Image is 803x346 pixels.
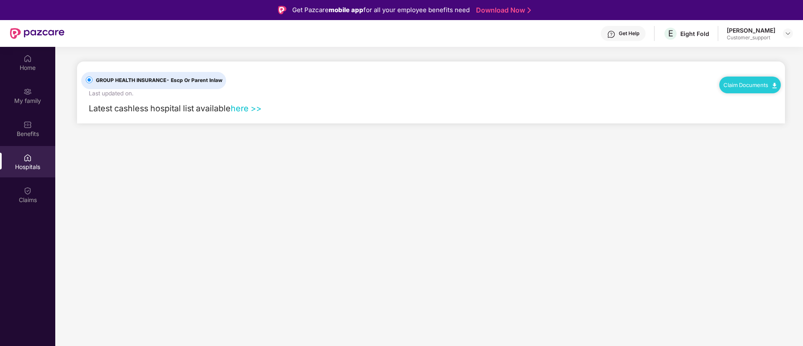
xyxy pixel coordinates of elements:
span: E [668,28,673,38]
span: - Escp Or Parent Inlaw [166,77,222,83]
img: svg+xml;base64,PHN2ZyBpZD0iSG9tZSIgeG1sbnM9Imh0dHA6Ly93d3cudzMub3JnLzIwMDAvc3ZnIiB3aWR0aD0iMjAiIG... [23,54,32,63]
a: Download Now [476,6,528,15]
img: svg+xml;base64,PHN2ZyBpZD0iRHJvcGRvd24tMzJ4MzIiIHhtbG5zPSJodHRwOi8vd3d3LnczLm9yZy8yMDAwL3N2ZyIgd2... [785,30,791,37]
img: Stroke [528,6,531,15]
a: here >> [231,103,262,113]
strong: mobile app [329,6,363,14]
div: Eight Fold [680,30,709,38]
a: Claim Documents [723,82,777,88]
img: Logo [278,6,286,14]
span: Latest cashless hospital list available [89,103,231,113]
img: New Pazcare Logo [10,28,64,39]
div: Customer_support [727,34,775,41]
div: [PERSON_NAME] [727,26,775,34]
img: svg+xml;base64,PHN2ZyBpZD0iQmVuZWZpdHMiIHhtbG5zPSJodHRwOi8vd3d3LnczLm9yZy8yMDAwL3N2ZyIgd2lkdGg9Ij... [23,120,32,129]
span: GROUP HEALTH INSURANCE [93,77,226,85]
img: svg+xml;base64,PHN2ZyBpZD0iQ2xhaW0iIHhtbG5zPSJodHRwOi8vd3d3LnczLm9yZy8yMDAwL3N2ZyIgd2lkdGg9IjIwIi... [23,187,32,195]
div: Get Help [619,30,639,37]
img: svg+xml;base64,PHN2ZyB3aWR0aD0iMjAiIGhlaWdodD0iMjAiIHZpZXdCb3g9IjAgMCAyMCAyMCIgZmlsbD0ibm9uZSIgeG... [23,87,32,96]
img: svg+xml;base64,PHN2ZyBpZD0iSG9zcGl0YWxzIiB4bWxucz0iaHR0cDovL3d3dy53My5vcmcvMjAwMC9zdmciIHdpZHRoPS... [23,154,32,162]
div: Get Pazcare for all your employee benefits need [292,5,470,15]
img: svg+xml;base64,PHN2ZyBpZD0iSGVscC0zMngzMiIgeG1sbnM9Imh0dHA6Ly93d3cudzMub3JnLzIwMDAvc3ZnIiB3aWR0aD... [607,30,615,38]
div: Last updated on . [89,89,134,98]
img: svg+xml;base64,PHN2ZyB4bWxucz0iaHR0cDovL3d3dy53My5vcmcvMjAwMC9zdmciIHdpZHRoPSIxMC40IiBoZWlnaHQ9Ij... [772,83,777,88]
